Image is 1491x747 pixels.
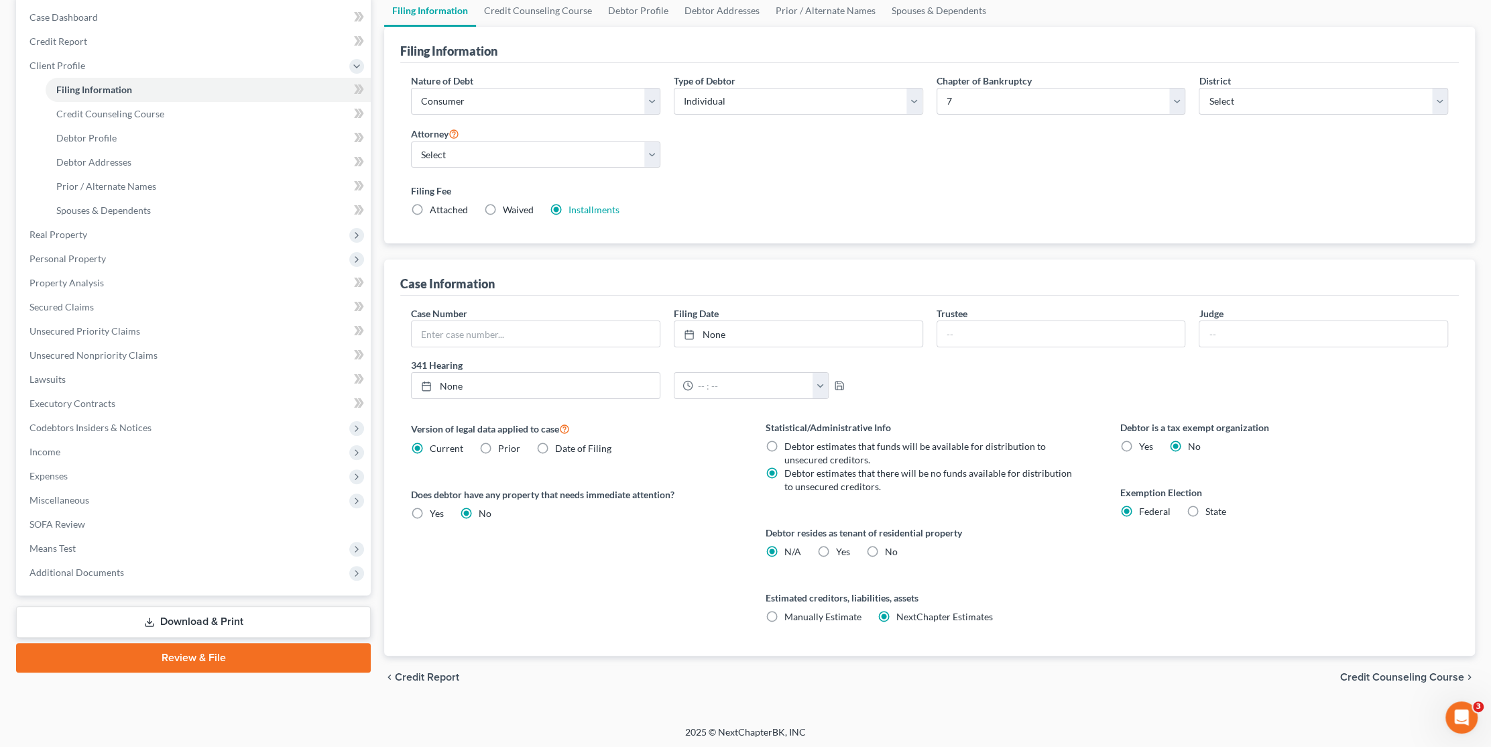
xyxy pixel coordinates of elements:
i: chevron_left [384,672,395,683]
span: Current [430,443,463,454]
span: Credit Report [395,672,459,683]
span: Additional Documents [29,567,124,578]
label: Nature of Debt [411,74,473,88]
label: Attorney [411,125,459,141]
label: Case Number [411,306,467,321]
span: Credit Counseling Course [1340,672,1464,683]
span: Real Property [29,229,87,240]
label: Debtor is a tax exempt organization [1120,420,1448,435]
span: Unsecured Nonpriority Claims [29,349,158,361]
label: Statistical/Administrative Info [766,420,1093,435]
label: Exemption Election [1120,485,1448,500]
button: chevron_left Credit Report [384,672,459,683]
label: Version of legal data applied to case [411,420,739,437]
span: Filing Information [56,84,132,95]
a: Executory Contracts [19,392,371,416]
span: Debtor estimates that funds will be available for distribution to unsecured creditors. [784,441,1046,465]
a: Installments [569,204,619,215]
span: Spouses & Dependents [56,205,151,216]
span: Waived [503,204,534,215]
label: Does debtor have any property that needs immediate attention? [411,487,739,502]
i: chevron_right [1464,672,1475,683]
span: Client Profile [29,60,85,71]
span: Prior / Alternate Names [56,180,156,192]
button: Credit Counseling Course chevron_right [1340,672,1475,683]
a: Debtor Profile [46,126,371,150]
a: Unsecured Nonpriority Claims [19,343,371,367]
span: No [479,508,491,519]
label: Debtor resides as tenant of residential property [766,526,1093,540]
span: Lawsuits [29,373,66,385]
a: Property Analysis [19,271,371,295]
a: SOFA Review [19,512,371,536]
div: Filing Information [400,43,497,59]
input: -- [1199,321,1447,347]
span: Manually Estimate [784,611,861,622]
a: Debtor Addresses [46,150,371,174]
a: Credit Report [19,30,371,54]
span: Date of Filing [555,443,611,454]
span: Property Analysis [29,277,104,288]
a: Spouses & Dependents [46,198,371,223]
a: Credit Counseling Course [46,102,371,126]
label: Judge [1199,306,1223,321]
span: Case Dashboard [29,11,98,23]
span: Prior [498,443,520,454]
span: Expenses [29,470,68,481]
label: District [1199,74,1230,88]
a: Lawsuits [19,367,371,392]
span: Debtor Profile [56,132,117,143]
span: Credit Counseling Course [56,108,164,119]
label: Chapter of Bankruptcy [937,74,1032,88]
span: Yes [836,546,850,557]
span: Federal [1139,506,1171,517]
span: Personal Property [29,253,106,264]
span: Means Test [29,542,76,554]
span: State [1205,506,1226,517]
span: Yes [430,508,444,519]
span: NextChapter Estimates [896,611,993,622]
label: Filing Fee [411,184,1448,198]
a: Filing Information [46,78,371,102]
label: Filing Date [674,306,719,321]
iframe: Intercom live chat [1445,701,1478,734]
a: Prior / Alternate Names [46,174,371,198]
span: Secured Claims [29,301,94,312]
label: 341 Hearing [404,358,930,372]
a: Download & Print [16,606,371,638]
a: Secured Claims [19,295,371,319]
a: None [412,373,660,398]
div: Case Information [400,276,495,292]
span: No [885,546,898,557]
span: Yes [1139,441,1153,452]
span: Executory Contracts [29,398,115,409]
span: Credit Report [29,36,87,47]
span: Income [29,446,60,457]
span: Attached [430,204,468,215]
span: Unsecured Priority Claims [29,325,140,337]
label: Trustee [937,306,967,321]
label: Type of Debtor [674,74,735,88]
a: Unsecured Priority Claims [19,319,371,343]
a: Case Dashboard [19,5,371,30]
input: -- : -- [693,373,813,398]
span: Codebtors Insiders & Notices [29,422,152,433]
span: SOFA Review [29,518,85,530]
span: Debtor estimates that there will be no funds available for distribution to unsecured creditors. [784,467,1072,492]
span: N/A [784,546,801,557]
span: 3 [1473,701,1484,712]
span: No [1188,441,1201,452]
input: Enter case number... [412,321,660,347]
label: Estimated creditors, liabilities, assets [766,591,1093,605]
a: Review & File [16,643,371,673]
span: Miscellaneous [29,494,89,506]
a: None [674,321,922,347]
span: Debtor Addresses [56,156,131,168]
input: -- [937,321,1185,347]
